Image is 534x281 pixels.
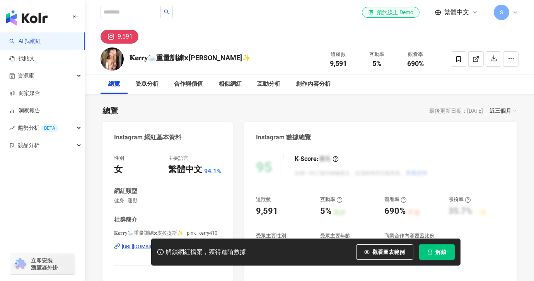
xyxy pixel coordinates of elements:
[166,248,246,256] div: 解鎖網紅檔案，獲得進階數據
[9,55,35,63] a: 找貼文
[9,90,40,97] a: 商案媒合
[114,133,181,142] div: Instagram 網紅基本資料
[444,8,469,17] span: 繁體中文
[384,232,435,239] div: 商業合作內容覆蓋比例
[256,196,271,203] div: 追蹤數
[362,51,392,58] div: 互動率
[114,216,137,224] div: 社群簡介
[114,187,137,195] div: 網紅類型
[135,80,159,89] div: 受眾分析
[18,137,39,154] span: 競品分析
[401,51,430,58] div: 觀看率
[6,10,48,25] img: logo
[320,232,350,239] div: 受眾主要年齡
[218,80,242,89] div: 相似網紅
[320,205,331,217] div: 5%
[168,164,202,176] div: 繁體中文
[384,196,407,203] div: 觀看率
[114,164,123,176] div: 女
[295,155,339,163] div: K-Score :
[373,60,382,68] span: 5%
[500,8,503,17] span: S
[118,31,133,42] div: 9,591
[18,67,34,85] span: 資源庫
[330,59,347,68] span: 9,591
[256,232,286,239] div: 受眾主要性別
[362,7,420,18] a: 預約線上 Demo
[296,80,331,89] div: 創作內容分析
[114,230,221,237] span: 𝐊𝐞𝐫𝐫𝐲🦢重量訓練𝘅皮拉提斯✨ | pink_kerry410
[101,47,124,71] img: KOL Avatar
[130,53,251,63] div: 𝐊𝐞𝐫𝐫𝐲🦢重量訓練𝘅[PERSON_NAME]✨
[257,80,280,89] div: 互動分析
[168,155,188,162] div: 主要語言
[114,155,124,162] div: 性別
[101,30,138,44] button: 9,591
[490,106,517,116] div: 近三個月
[102,105,118,116] div: 總覽
[9,37,41,45] a: searchAI 找網紅
[256,205,278,217] div: 9,591
[174,80,203,89] div: 合作與價值
[449,196,471,203] div: 漲粉率
[9,125,15,131] span: rise
[164,9,169,15] span: search
[324,51,353,58] div: 追蹤數
[373,249,405,255] span: 觀看圖表範例
[408,60,424,68] span: 690%
[320,196,343,203] div: 互動率
[256,133,311,142] div: Instagram 數據總覽
[9,107,40,115] a: 洞察報告
[356,244,413,260] button: 觀看圖表範例
[31,257,58,271] span: 立即安裝 瀏覽器外掛
[204,167,221,176] span: 94.1%
[114,197,221,204] span: 健身 · 運動
[436,249,447,255] span: 解鎖
[368,8,413,16] div: 預約線上 Demo
[18,119,58,137] span: 趨勢分析
[427,249,433,255] span: lock
[10,254,75,274] a: chrome extension立即安裝 瀏覽器外掛
[429,108,483,114] div: 最後更新日期：[DATE]
[419,244,455,260] button: 解鎖
[41,124,58,132] div: BETA
[384,205,406,217] div: 690%
[108,80,120,89] div: 總覽
[12,258,27,270] img: chrome extension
